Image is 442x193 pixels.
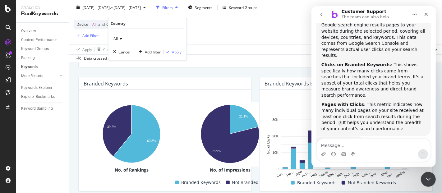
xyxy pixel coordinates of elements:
[21,64,38,70] div: Keywords
[74,2,148,12] button: [DATE] - [DATE]vs[DATE] - [DATE]
[318,170,329,178] text: Stores
[84,167,180,173] div: No. of Rankings
[145,49,161,54] div: Add filter
[348,179,396,186] span: Not Branded Keywords
[74,44,92,54] button: Apply
[421,172,436,187] iframe: Intercom live chat
[92,20,97,29] span: All
[82,5,110,10] span: [DATE] - [DATE]
[186,2,215,12] button: Segments
[182,102,278,167] svg: A chart.
[21,94,64,100] a: Explorer Bookmarks
[26,114,31,119] a: Source reference 9276149:
[107,125,116,129] text: 39.2%
[21,55,35,61] div: Ranking
[21,5,64,10] div: Analytics
[84,56,132,61] div: Data crossed with the Crawl
[277,168,279,171] text: 0
[182,167,278,173] div: No. of Impressions
[84,80,128,87] div: Branded Keywords
[147,140,156,143] text: 60.8%
[380,170,389,177] text: other
[265,117,425,179] svg: A chart.
[21,73,58,79] a: More Reports
[82,47,92,52] div: Apply
[21,28,36,34] div: Overview
[10,10,114,53] div: : The total number of clicks from Google search engine results pages to your website during the s...
[220,2,260,12] button: Keyword Groups
[103,47,113,52] div: Clear
[21,46,49,52] div: Keyword Groups
[107,143,117,153] button: Send a message…
[89,22,91,27] span: =
[272,135,279,138] text: 20K
[229,5,257,10] div: Keyword Groups
[82,33,99,38] div: Add Filter
[21,85,64,91] a: Keywords Explorer
[39,145,44,150] button: Start recording
[295,170,303,177] text: PDP
[5,130,53,144] div: Was that helpful?
[297,179,337,186] span: Branded Keywords
[118,49,130,54] div: Cancel
[232,179,280,186] span: Not Branded Keywords
[21,64,64,70] a: Keywords
[195,5,212,10] span: Segments
[84,102,180,166] svg: A chart.
[76,22,88,27] span: Device
[10,95,114,126] div: : This metric indicates how many individual pages on your site received at least one click from s...
[21,94,55,100] div: Explorer Bookmarks
[110,5,141,10] span: vs [DATE] - [DATE]
[5,132,119,143] textarea: Message…
[239,115,248,118] text: 21.1%
[21,37,64,43] a: Content Performance
[10,145,15,150] button: Upload attachment
[162,5,173,10] div: Filters
[21,46,64,52] a: Keyword Groups
[10,96,53,101] b: Pages with Clicks
[21,85,52,91] div: Keywords Explorer
[395,170,406,178] text: stories
[74,32,99,39] button: Add Filter
[311,6,436,167] iframe: Intercom live chat
[266,135,270,154] text: No. of Clicks
[21,10,64,17] div: RealKeywords
[111,49,130,55] button: Cancel
[286,170,295,177] text: Ho…
[95,44,113,54] button: Clear
[182,179,221,186] span: Branded Keywords
[21,105,64,112] a: Keyword Sampling
[21,37,57,43] div: Content Performance
[154,2,180,12] button: Filters
[163,49,182,55] button: Apply
[21,28,64,34] a: Overview
[21,105,53,112] div: Keyword Sampling
[265,80,356,87] div: Branded Keywords By pagetype Level 1
[113,36,118,41] span: All
[20,145,25,150] button: Emoji picker
[10,56,80,61] b: Clicks on Branded Keywords
[98,22,105,27] span: and
[30,145,35,150] button: Gif picker
[172,49,182,54] div: Apply
[272,151,279,155] text: 10K
[272,118,279,122] text: 30K
[136,49,161,55] button: Add filter
[21,55,64,61] a: Ranking
[5,130,119,158] div: Customer Support says…
[111,21,126,26] div: Country
[21,73,43,79] div: More Reports
[106,22,120,27] span: Country
[10,56,114,92] div: : This shows specifically how many clicks came from searches that included your brand terms. It's...
[212,150,221,153] text: 78.9%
